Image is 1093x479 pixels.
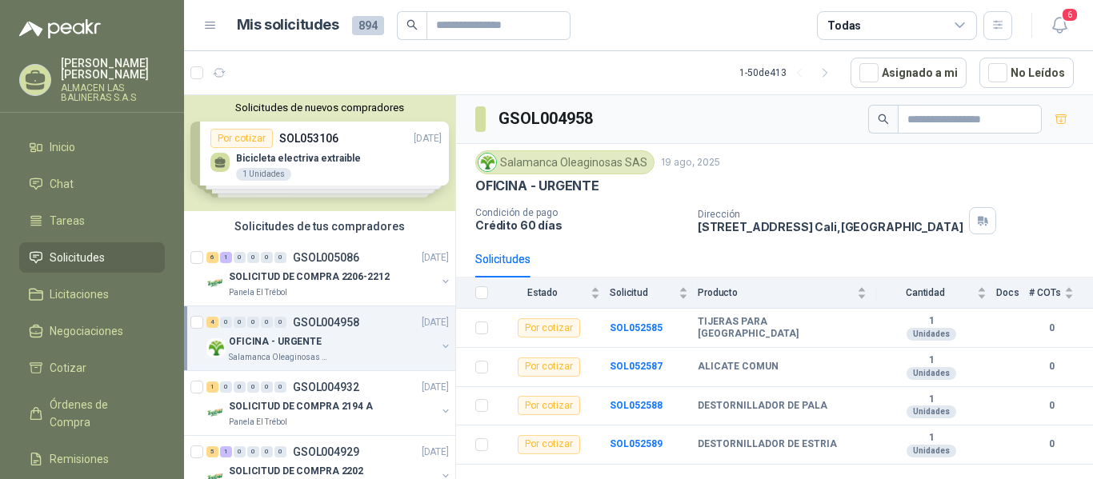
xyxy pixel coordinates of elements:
div: 0 [247,252,259,263]
p: 19 ago, 2025 [661,155,720,170]
th: # COTs [1029,277,1093,309]
th: Cantidad [876,277,996,309]
p: Salamanca Oleaginosas SAS [229,351,330,364]
div: 0 [261,381,273,393]
b: 1 [876,432,987,445]
div: 0 [261,317,273,328]
p: OFICINA - URGENTE [475,178,599,194]
span: Licitaciones [50,285,109,303]
p: [PERSON_NAME] [PERSON_NAME] [61,58,165,80]
span: Tareas [50,212,85,230]
div: 0 [261,252,273,263]
a: SOL052585 [610,322,663,333]
a: 4 0 0 0 0 0 GSOL004958[DATE] Company LogoOFICINA - URGENTESalamanca Oleaginosas SAS [206,313,452,364]
div: Solicitudes de tus compradores [184,211,455,241]
p: SOLICITUD DE COMPRA 2194 A [229,399,373,414]
p: [DATE] [422,445,449,460]
span: Órdenes de Compra [50,396,150,431]
b: DESTORNILLADOR DE ESTRIA [698,438,837,451]
div: 0 [261,446,273,457]
p: [DATE] [422,380,449,395]
a: SOL052589 [610,438,663,449]
div: Unidades [907,405,956,418]
span: Solicitudes [50,249,105,266]
img: Company Logo [206,273,226,293]
div: 1 [220,252,232,263]
a: Órdenes de Compra [19,389,165,437]
p: Panela El Trébol [229,286,287,299]
p: GSOL005086 [293,252,359,263]
h1: Mis solicitudes [237,14,339,37]
a: Negociaciones [19,316,165,346]
span: 6 [1061,7,1079,22]
span: Negociaciones [50,322,123,340]
a: Licitaciones [19,279,165,309]
p: SOLICITUD DE COMPRA 2202 [229,464,363,479]
div: 0 [247,446,259,457]
span: Estado [498,287,587,298]
span: Cotizar [50,359,86,377]
div: 6 [206,252,218,263]
div: Por cotizar [518,396,580,415]
b: 0 [1029,321,1074,336]
b: 0 [1029,437,1074,452]
div: 0 [234,252,246,263]
div: 1 [220,446,232,457]
img: Company Logo [206,403,226,422]
b: 1 [876,354,987,367]
div: 4 [206,317,218,328]
p: GSOL004932 [293,381,359,393]
div: Por cotizar [518,435,580,454]
div: 0 [274,317,286,328]
h3: GSOL004958 [498,106,595,131]
div: 0 [220,317,232,328]
th: Solicitud [610,277,698,309]
div: Por cotizar [518,318,580,337]
span: Inicio [50,138,75,156]
a: Tareas [19,206,165,236]
span: 894 [352,16,384,35]
b: ALICATE COMUN [698,361,779,373]
a: Cotizar [19,353,165,383]
div: 0 [234,381,246,393]
p: GSOL004958 [293,317,359,328]
a: SOL052588 [610,400,663,411]
div: 0 [274,252,286,263]
p: SOLICITUD DE COMPRA 2206-2212 [229,269,390,285]
p: [DATE] [422,315,449,330]
div: Todas [827,17,861,34]
p: ALMACEN LAS BALINERAS S.A.S [61,83,165,102]
img: Company Logo [478,154,496,171]
th: Docs [996,277,1029,309]
span: Cantidad [876,287,974,298]
span: # COTs [1029,287,1061,298]
a: Remisiones [19,444,165,474]
a: Solicitudes [19,242,165,273]
b: DESTORNILLADOR DE PALA [698,400,827,413]
button: Asignado a mi [851,58,967,88]
span: search [878,114,889,125]
div: 0 [234,317,246,328]
a: SOL052587 [610,361,663,372]
th: Estado [498,277,610,309]
b: 0 [1029,398,1074,413]
div: Solicitudes de nuevos compradoresPor cotizarSOL053106[DATE] Bicicleta electriva extraible1 Unidad... [184,95,455,211]
div: 0 [220,381,232,393]
b: 1 [876,393,987,406]
b: TIJERAS PARA [GEOGRAPHIC_DATA] [698,316,867,341]
p: Crédito 60 días [475,218,685,232]
p: OFICINA - URGENTE [229,334,322,349]
button: Solicitudes de nuevos compradores [190,102,449,114]
div: 1 [206,381,218,393]
div: Solicitudes [475,250,530,268]
div: Unidades [907,367,956,380]
th: Producto [698,277,876,309]
b: 0 [1029,359,1074,374]
p: [STREET_ADDRESS] Cali , [GEOGRAPHIC_DATA] [698,220,963,234]
div: 0 [247,381,259,393]
button: 6 [1045,11,1074,40]
span: Producto [698,287,854,298]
